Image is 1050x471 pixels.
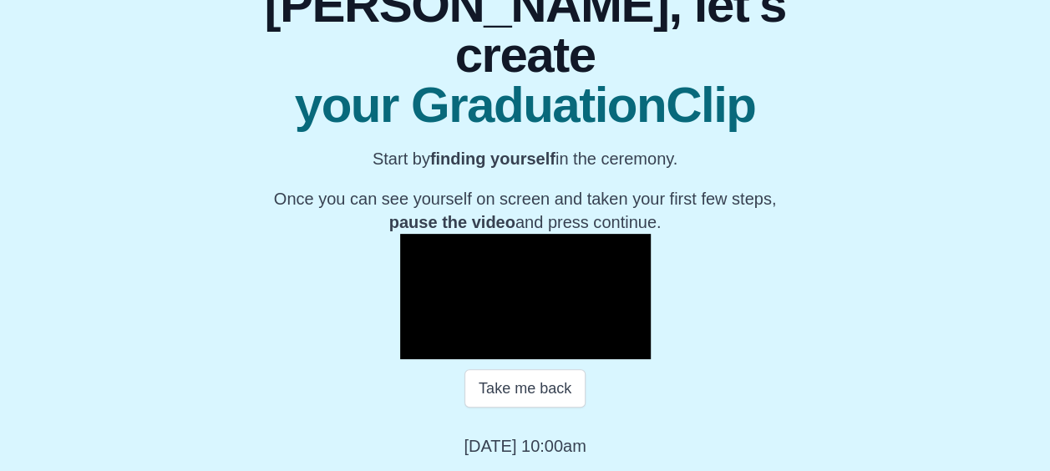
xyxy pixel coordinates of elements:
[389,213,515,231] b: pause the video
[464,369,586,408] button: Take me back
[262,80,788,130] span: your GraduationClip
[430,149,555,168] b: finding yourself
[400,234,651,359] div: Video Player
[464,434,586,458] p: [DATE] 10:00am
[262,187,788,234] p: Once you can see yourself on screen and taken your first few steps, and press continue.
[262,147,788,170] p: Start by in the ceremony.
